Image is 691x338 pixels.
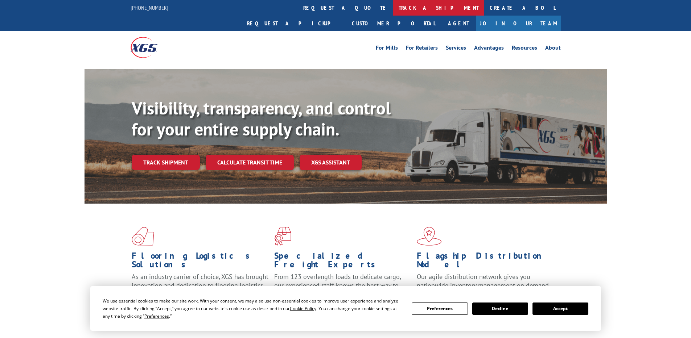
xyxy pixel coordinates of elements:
a: Advantages [474,45,504,53]
img: xgs-icon-total-supply-chain-intelligence-red [132,227,154,246]
span: Preferences [144,313,169,319]
a: Resources [512,45,537,53]
a: Agent [441,16,476,31]
div: Cookie Consent Prompt [90,286,601,331]
a: [PHONE_NUMBER] [131,4,168,11]
a: Calculate transit time [206,155,294,170]
a: XGS ASSISTANT [300,155,362,170]
a: Request a pickup [242,16,346,31]
button: Decline [472,302,528,315]
a: For Retailers [406,45,438,53]
a: Customer Portal [346,16,441,31]
h1: Specialized Freight Experts [274,251,411,272]
p: From 123 overlength loads to delicate cargo, our experienced staff knows the best way to move you... [274,272,411,305]
a: Join Our Team [476,16,561,31]
img: xgs-icon-focused-on-flooring-red [274,227,291,246]
span: Cookie Policy [290,305,316,312]
h1: Flooring Logistics Solutions [132,251,269,272]
h1: Flagship Distribution Model [417,251,554,272]
a: Services [446,45,466,53]
b: Visibility, transparency, and control for your entire supply chain. [132,97,391,140]
a: Track shipment [132,155,200,170]
button: Accept [532,302,588,315]
span: As an industry carrier of choice, XGS has brought innovation and dedication to flooring logistics... [132,272,268,298]
button: Preferences [412,302,468,315]
a: About [545,45,561,53]
img: xgs-icon-flagship-distribution-model-red [417,227,442,246]
div: We use essential cookies to make our site work. With your consent, we may also use non-essential ... [103,297,403,320]
a: For Mills [376,45,398,53]
span: Our agile distribution network gives you nationwide inventory management on demand. [417,272,550,289]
